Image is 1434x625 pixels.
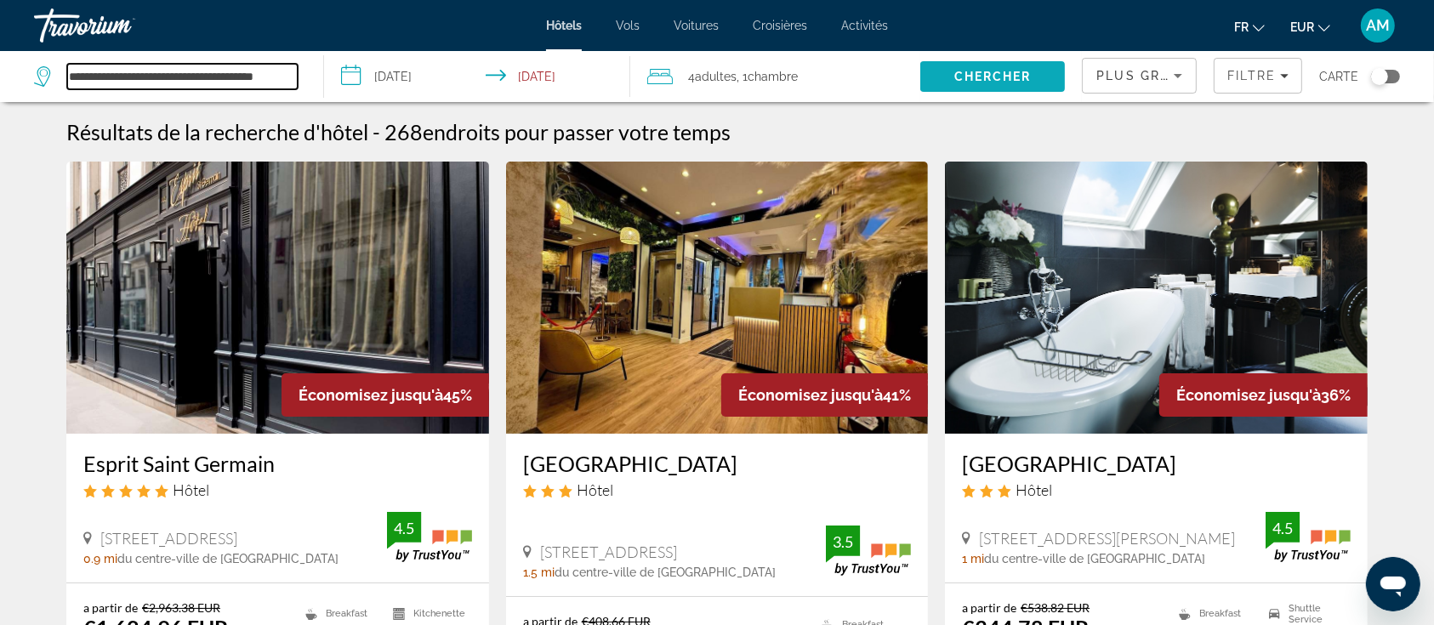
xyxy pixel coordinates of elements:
[555,565,776,579] span: du centre-ville de [GEOGRAPHIC_DATA]
[34,3,204,48] a: Travorium
[282,373,489,417] div: 45%
[299,386,443,404] span: Économisez jusqu'à
[1234,20,1249,34] span: fr
[841,19,888,32] a: Activités
[979,529,1235,548] span: [STREET_ADDRESS][PERSON_NAME]
[1227,69,1276,82] span: Filtre
[523,451,912,476] a: [GEOGRAPHIC_DATA]
[962,552,984,565] span: 1 mi
[523,480,912,499] div: 3 star Hotel
[66,119,368,145] h1: Résultats de la recherche d'hôtel
[737,65,798,88] span: , 1
[753,19,807,32] a: Croisières
[423,119,731,145] span: endroits pour passer votre temps
[688,65,737,88] span: 4
[1016,480,1052,499] span: Hôtel
[83,480,472,499] div: 5 star Hotel
[1096,69,1300,82] span: Plus grandes économies
[546,19,582,32] a: Hôtels
[506,162,929,434] img: Hotel Nation Montmartre
[324,51,631,102] button: Select check in and out date
[387,518,421,538] div: 4.5
[920,61,1065,92] button: Search
[1366,557,1420,611] iframe: Bouton de lancement de la fenêtre de messagerie
[142,600,220,615] del: €2,963.38 EUR
[1021,600,1090,615] del: €538.82 EUR
[523,565,555,579] span: 1.5 mi
[1356,8,1400,43] button: User Menu
[945,162,1368,434] img: Hotel Design Sorbonne
[373,119,380,145] span: -
[954,70,1032,83] span: Chercher
[577,480,613,499] span: Hôtel
[1266,518,1300,538] div: 4.5
[1214,58,1302,94] button: Filters
[630,51,920,102] button: Travelers: 4 adults, 0 children
[540,543,677,561] span: [STREET_ADDRESS]
[1319,65,1358,88] span: Carte
[962,480,1351,499] div: 3 star Hotel
[83,451,472,476] a: Esprit Saint Germain
[83,552,117,565] span: 0.9 mi
[748,70,798,83] span: Chambre
[117,552,339,565] span: du centre-ville de [GEOGRAPHIC_DATA]
[962,600,1016,615] span: a partir de
[83,600,138,615] span: a partir de
[1176,386,1321,404] span: Économisez jusqu'à
[1290,20,1314,34] span: EUR
[1266,512,1351,562] img: TrustYou guest rating badge
[674,19,719,32] a: Voitures
[100,529,237,548] span: [STREET_ADDRESS]
[1366,17,1390,34] span: AM
[67,64,298,89] input: Search hotel destination
[1290,14,1330,39] button: Change currency
[1358,69,1400,84] button: Toggle map
[1096,65,1182,86] mat-select: Sort by
[66,162,489,434] img: Esprit Saint Germain
[826,526,911,576] img: TrustYou guest rating badge
[1234,14,1265,39] button: Change language
[962,451,1351,476] a: [GEOGRAPHIC_DATA]
[738,386,883,404] span: Économisez jusqu'à
[984,552,1205,565] span: du centre-ville de [GEOGRAPHIC_DATA]
[387,512,472,562] img: TrustYou guest rating badge
[721,373,928,417] div: 41%
[1159,373,1368,417] div: 36%
[826,531,860,552] div: 3.5
[173,480,209,499] span: Hôtel
[384,119,731,145] h2: 268
[695,70,737,83] span: Adultes
[616,19,640,32] a: Vols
